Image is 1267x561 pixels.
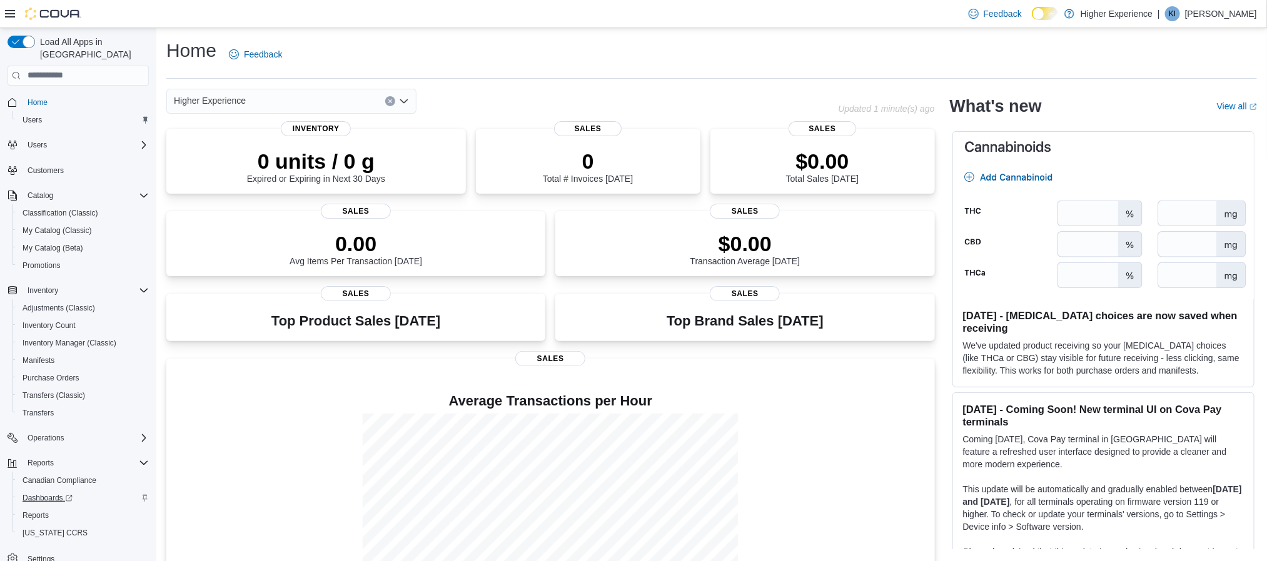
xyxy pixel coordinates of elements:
span: Home [23,94,149,110]
p: $0.00 [690,231,800,256]
button: Inventory [3,282,154,299]
a: Home [23,95,53,110]
button: Manifests [13,352,154,369]
a: Promotions [18,258,66,273]
button: Users [13,111,154,129]
a: Reports [18,508,54,523]
span: Purchase Orders [18,370,149,385]
h2: What's new [950,96,1042,116]
p: Higher Experience [1081,6,1153,21]
a: Inventory Count [18,318,81,333]
span: Feedback [244,48,282,61]
a: Dashboards [18,490,78,505]
button: Operations [23,430,69,445]
div: Transaction Average [DATE] [690,231,800,266]
div: Avg Items Per Transaction [DATE] [290,231,422,266]
span: Transfers (Classic) [23,390,85,400]
p: This update will be automatically and gradually enabled between , for all terminals operating on ... [963,483,1244,533]
span: Manifests [18,353,149,368]
span: Sales [789,121,856,136]
p: 0.00 [290,231,422,256]
button: Catalog [23,188,58,203]
div: Expired or Expiring in Next 30 Days [247,149,385,184]
span: Reports [18,508,149,523]
p: | [1158,6,1160,21]
button: Reports [23,455,59,470]
button: Home [3,93,154,111]
span: Sales [554,121,622,136]
span: My Catalog (Classic) [18,223,149,238]
span: Sales [515,351,585,366]
span: Operations [23,430,149,445]
span: Sales [710,204,780,219]
span: Reports [23,455,149,470]
span: Sales [321,286,391,301]
button: My Catalog (Classic) [13,222,154,239]
a: [US_STATE] CCRS [18,525,93,540]
a: My Catalog (Beta) [18,241,88,256]
span: Operations [28,433,64,443]
a: Users [18,112,47,127]
span: Classification (Classic) [18,206,149,221]
button: Inventory Count [13,317,154,334]
span: Dashboards [18,490,149,505]
h4: Average Transactions per Hour [176,394,925,409]
span: Home [28,97,48,107]
a: Feedback [964,1,1027,26]
button: Purchase Orders [13,369,154,387]
img: Cova [25,7,81,20]
span: [US_STATE] CCRS [23,528,88,538]
button: Users [3,136,154,154]
a: Transfers (Classic) [18,388,90,403]
span: Inventory [23,283,149,298]
a: Manifests [18,353,59,368]
button: Users [23,137,52,152]
span: My Catalog (Beta) [18,241,149,256]
button: Inventory [23,283,63,298]
span: Sales [710,286,780,301]
span: Inventory [281,121,351,136]
span: Adjustments (Classic) [18,300,149,315]
span: Inventory Manager (Classic) [18,335,149,350]
span: Manifests [23,355,54,365]
span: Inventory Manager (Classic) [23,338,116,348]
span: Customers [28,166,64,176]
a: Inventory Manager (Classic) [18,335,121,350]
p: 0 units / 0 g [247,149,385,174]
h3: Top Brand Sales [DATE] [667,314,824,329]
span: Dashboards [23,493,73,503]
span: Transfers [18,405,149,420]
span: Washington CCRS [18,525,149,540]
span: Transfers [23,408,54,418]
a: Dashboards [13,489,154,507]
span: Catalog [28,191,53,201]
button: Customers [3,161,154,179]
button: Operations [3,429,154,447]
button: Reports [3,454,154,472]
a: Purchase Orders [18,370,84,385]
span: Load All Apps in [GEOGRAPHIC_DATA] [35,36,149,61]
h3: Top Product Sales [DATE] [271,314,440,329]
a: Canadian Compliance [18,473,101,488]
span: Users [28,140,47,150]
button: Inventory Manager (Classic) [13,334,154,352]
svg: External link [1249,103,1257,111]
div: Total Sales [DATE] [786,149,859,184]
span: Inventory Count [23,320,76,330]
span: Feedback [984,7,1022,20]
span: Users [23,115,42,125]
h1: Home [166,38,216,63]
button: Canadian Compliance [13,472,154,489]
p: [PERSON_NAME] [1185,6,1257,21]
span: Inventory [28,285,58,295]
button: My Catalog (Beta) [13,239,154,257]
span: Reports [23,510,49,520]
button: Reports [13,507,154,524]
span: Users [18,112,149,127]
span: Reports [28,458,54,468]
span: My Catalog (Classic) [23,226,92,236]
a: Feedback [224,42,287,67]
span: Inventory Count [18,318,149,333]
div: Total # Invoices [DATE] [543,149,633,184]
